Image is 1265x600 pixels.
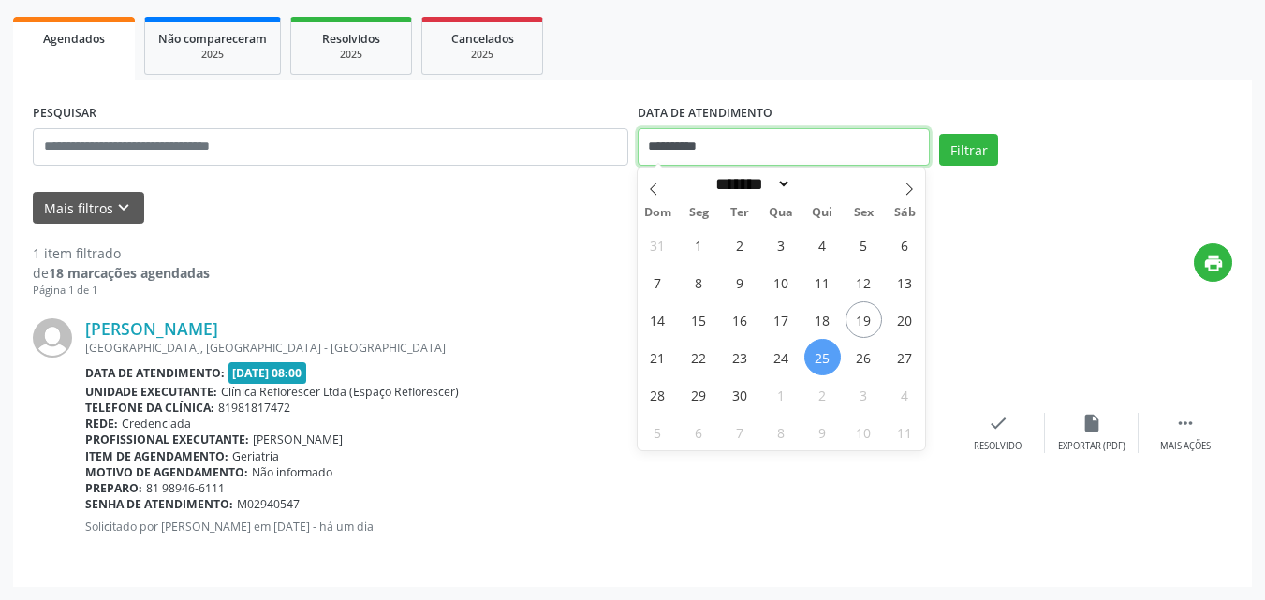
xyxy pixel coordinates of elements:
[85,496,233,512] b: Senha de atendimento:
[678,207,719,219] span: Seg
[681,414,717,450] span: Outubro 6, 2025
[33,99,96,128] label: PESQUISAR
[763,376,800,413] span: Outubro 1, 2025
[887,376,923,413] span: Outubro 4, 2025
[640,339,676,375] span: Setembro 21, 2025
[158,48,267,62] div: 2025
[85,519,951,534] p: Solicitado por [PERSON_NAME] em [DATE] - há um dia
[791,174,853,194] input: Year
[638,207,679,219] span: Dom
[85,365,225,381] b: Data de atendimento:
[887,301,923,338] span: Setembro 20, 2025
[322,31,380,47] span: Resolvidos
[887,264,923,300] span: Setembro 13, 2025
[146,480,225,496] span: 81 98946-6111
[722,264,758,300] span: Setembro 9, 2025
[804,414,841,450] span: Outubro 9, 2025
[638,99,772,128] label: DATA DE ATENDIMENTO
[1160,440,1211,453] div: Mais ações
[804,264,841,300] span: Setembro 11, 2025
[33,283,210,299] div: Página 1 de 1
[237,496,300,512] span: M02940547
[85,448,228,464] b: Item de agendamento:
[722,339,758,375] span: Setembro 23, 2025
[722,376,758,413] span: Setembro 30, 2025
[33,192,144,225] button: Mais filtroskeyboard_arrow_down
[846,339,882,375] span: Setembro 26, 2025
[681,301,717,338] span: Setembro 15, 2025
[253,432,343,447] span: [PERSON_NAME]
[228,362,307,384] span: [DATE] 08:00
[884,207,925,219] span: Sáb
[85,432,249,447] b: Profissional executante:
[33,243,210,263] div: 1 item filtrado
[722,227,758,263] span: Setembro 2, 2025
[49,264,210,282] strong: 18 marcações agendadas
[846,376,882,413] span: Outubro 3, 2025
[85,480,142,496] b: Preparo:
[681,227,717,263] span: Setembro 1, 2025
[846,227,882,263] span: Setembro 5, 2025
[887,339,923,375] span: Setembro 27, 2025
[640,301,676,338] span: Setembro 14, 2025
[722,301,758,338] span: Setembro 16, 2025
[846,414,882,450] span: Outubro 10, 2025
[804,376,841,413] span: Outubro 2, 2025
[846,264,882,300] span: Setembro 12, 2025
[804,301,841,338] span: Setembro 18, 2025
[252,464,332,480] span: Não informado
[763,414,800,450] span: Outubro 8, 2025
[435,48,529,62] div: 2025
[43,31,105,47] span: Agendados
[988,413,1008,433] i: check
[763,227,800,263] span: Setembro 3, 2025
[304,48,398,62] div: 2025
[33,318,72,358] img: img
[760,207,802,219] span: Qua
[113,198,134,218] i: keyboard_arrow_down
[1058,440,1125,453] div: Exportar (PDF)
[763,339,800,375] span: Setembro 24, 2025
[804,227,841,263] span: Setembro 4, 2025
[1203,253,1224,273] i: print
[846,301,882,338] span: Setembro 19, 2025
[640,376,676,413] span: Setembro 28, 2025
[85,416,118,432] b: Rede:
[843,207,884,219] span: Sex
[887,227,923,263] span: Setembro 6, 2025
[33,263,210,283] div: de
[719,207,760,219] span: Ter
[640,414,676,450] span: Outubro 5, 2025
[85,384,217,400] b: Unidade executante:
[218,400,290,416] span: 81981817472
[85,400,214,416] b: Telefone da clínica:
[681,376,717,413] span: Setembro 29, 2025
[939,134,998,166] button: Filtrar
[763,264,800,300] span: Setembro 10, 2025
[451,31,514,47] span: Cancelados
[221,384,459,400] span: Clínica Reflorescer Ltda (Espaço Reflorescer)
[232,448,279,464] span: Geriatria
[681,339,717,375] span: Setembro 22, 2025
[85,340,951,356] div: [GEOGRAPHIC_DATA], [GEOGRAPHIC_DATA] - [GEOGRAPHIC_DATA]
[802,207,843,219] span: Qui
[158,31,267,47] span: Não compareceram
[122,416,191,432] span: Credenciada
[1194,243,1232,282] button: print
[681,264,717,300] span: Setembro 8, 2025
[1081,413,1102,433] i: insert_drive_file
[763,301,800,338] span: Setembro 17, 2025
[804,339,841,375] span: Setembro 25, 2025
[887,414,923,450] span: Outubro 11, 2025
[85,318,218,339] a: [PERSON_NAME]
[722,414,758,450] span: Outubro 7, 2025
[85,464,248,480] b: Motivo de agendamento:
[710,174,792,194] select: Month
[640,227,676,263] span: Agosto 31, 2025
[1175,413,1196,433] i: 
[640,264,676,300] span: Setembro 7, 2025
[974,440,1022,453] div: Resolvido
